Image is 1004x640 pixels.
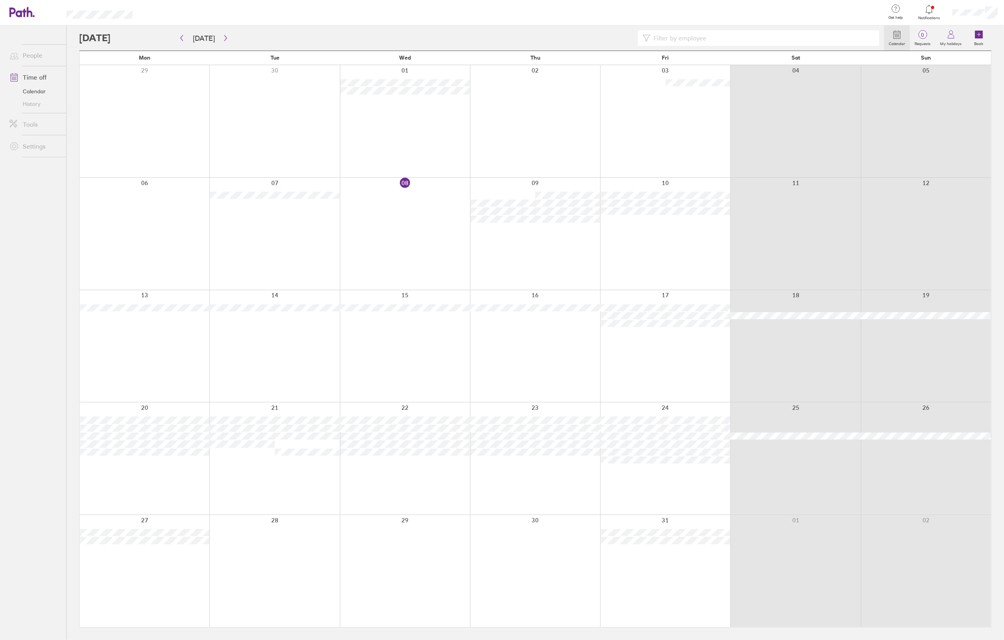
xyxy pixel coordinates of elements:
a: Time off [3,69,66,85]
span: Fri [662,55,669,61]
a: History [3,98,66,110]
a: Calendar [3,85,66,98]
span: 0 [910,32,935,38]
a: Calendar [884,25,910,51]
span: Tue [271,55,280,61]
label: Book [970,39,988,46]
a: Book [966,25,991,51]
label: My holidays [935,39,966,46]
span: Thu [530,55,540,61]
button: [DATE] [187,32,221,45]
span: Notifications [917,16,942,20]
span: Get help [883,15,909,20]
a: My holidays [935,25,966,51]
label: Calendar [884,39,910,46]
a: People [3,47,66,63]
span: Sun [921,55,931,61]
input: Filter by employee [650,31,875,45]
span: Sat [792,55,800,61]
span: Wed [399,55,411,61]
a: Notifications [917,4,942,20]
label: Requests [910,39,935,46]
a: 0Requests [910,25,935,51]
a: Settings [3,138,66,154]
span: Mon [139,55,151,61]
a: Tools [3,116,66,132]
